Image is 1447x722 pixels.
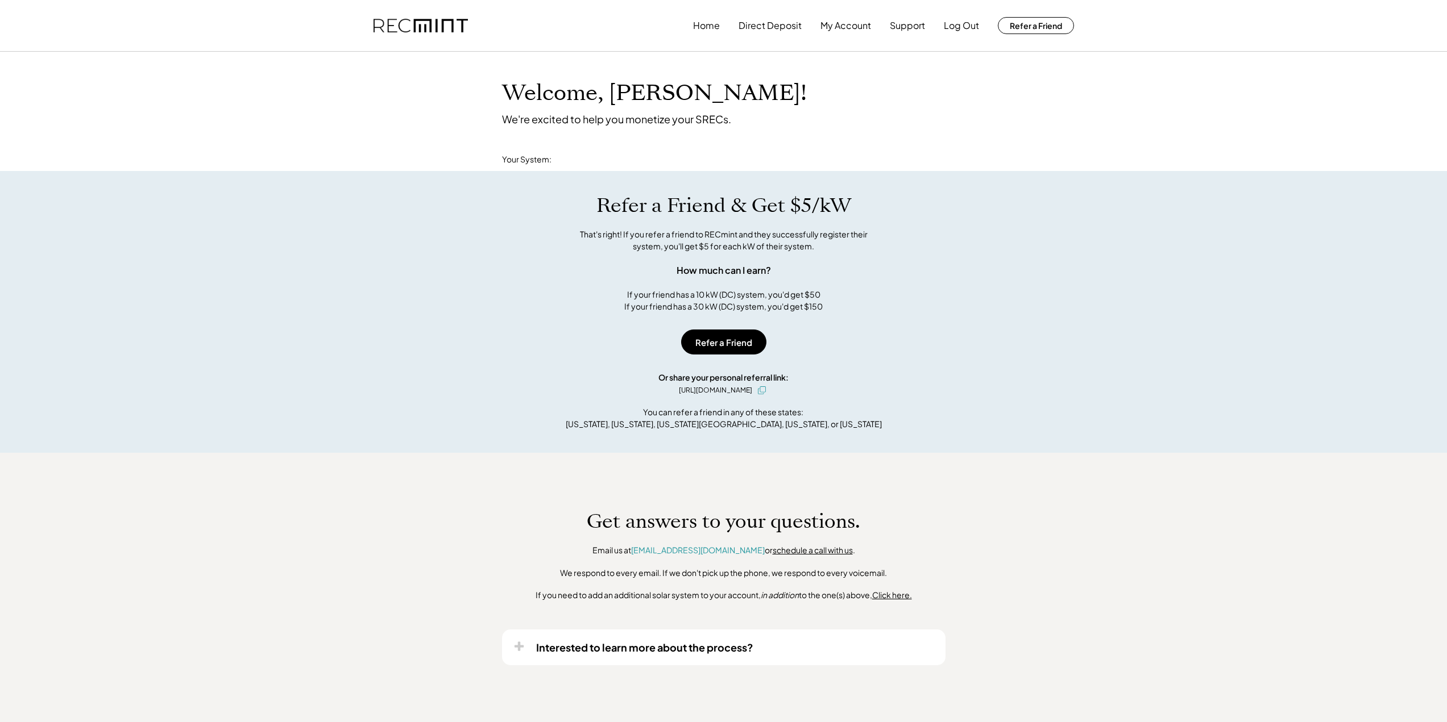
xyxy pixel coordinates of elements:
[587,510,860,533] h1: Get answers to your questions.
[502,80,807,107] h1: Welcome, [PERSON_NAME]!
[944,14,979,37] button: Log Out
[536,590,912,601] div: If you need to add an additional solar system to your account, to the one(s) above,
[998,17,1074,34] button: Refer a Friend
[536,641,753,654] div: Interested to learn more about the process?
[739,14,802,37] button: Direct Deposit
[658,372,789,383] div: Or share your personal referral link:
[631,545,765,555] a: [EMAIL_ADDRESS][DOMAIN_NAME]
[502,112,731,126] div: We're excited to help you monetize your SRECs.
[872,590,912,600] u: Click here.
[560,567,887,579] div: We respond to every email. If we don't pick up the phone, we respond to every voicemail.
[596,194,851,218] h1: Refer a Friend & Get $5/kW
[567,228,880,252] div: That's right! If you refer a friend to RECmint and they successfully register their system, you'l...
[502,154,552,165] div: Your System:
[761,590,799,600] em: in addition
[820,14,871,37] button: My Account
[773,545,853,555] a: schedule a call with us
[890,14,925,37] button: Support
[755,383,769,397] button: click to copy
[592,545,855,556] div: Email us at or .
[679,385,752,395] div: [URL][DOMAIN_NAME]
[566,406,882,430] div: You can refer a friend in any of these states: [US_STATE], [US_STATE], [US_STATE][GEOGRAPHIC_DATA...
[624,289,823,312] div: If your friend has a 10 kW (DC) system, you'd get $50 If your friend has a 30 kW (DC) system, you...
[374,19,468,33] img: recmint-logotype%403x.png
[677,264,771,277] div: How much can I earn?
[693,14,720,37] button: Home
[681,329,766,354] button: Refer a Friend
